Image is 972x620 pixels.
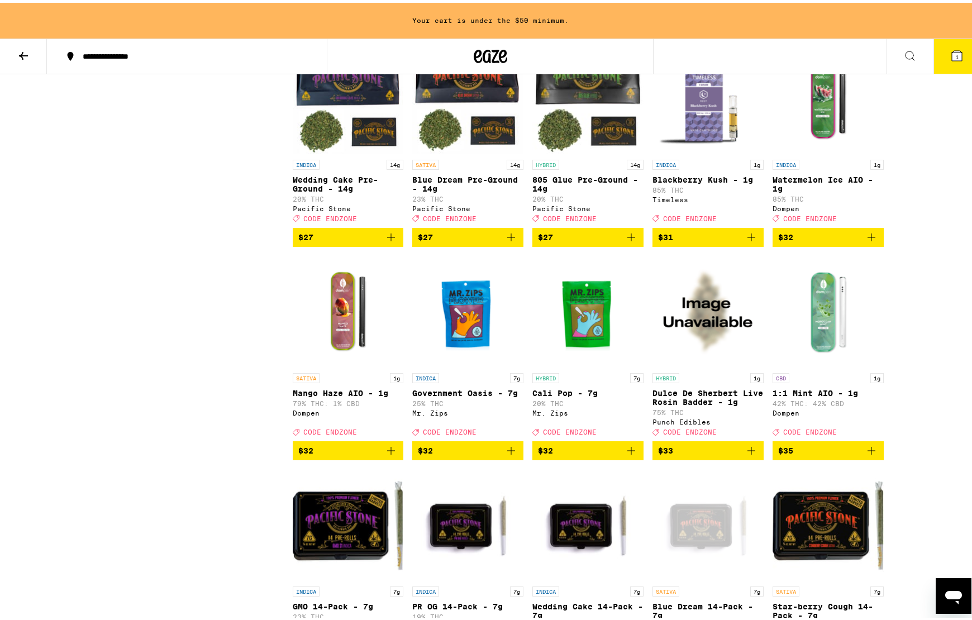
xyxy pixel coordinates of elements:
a: Open page for Dulce De Sherbert Live Rosin Badder - 1g from Punch Edibles [652,253,764,438]
span: CODE ENDZONE [423,212,477,220]
p: 85% THC [773,193,884,200]
p: Star-berry Cough 14-Pack - 7g [773,599,884,617]
span: CODE ENDZONE [303,212,357,220]
a: Open page for Government Oasis - 7g from Mr. Zips [412,253,523,438]
div: Mr. Zips [532,407,644,414]
span: CODE ENDZONE [543,212,597,220]
button: Add to bag [412,225,523,244]
p: 25% THC [412,397,523,404]
img: Pacific Stone - 805 Glue Pre-Ground - 14g [532,40,644,151]
span: $32 [778,230,793,239]
span: CODE ENDZONE [303,426,357,433]
span: $27 [538,230,553,239]
span: 1 [955,51,959,58]
img: Pacific Stone - Wedding Cake 14-Pack - 7g [532,466,644,578]
span: $32 [298,443,313,452]
div: Dompen [293,407,404,414]
p: 7g [510,584,523,594]
a: Open page for Wedding Cake Pre-Ground - 14g from Pacific Stone [293,40,404,225]
p: Wedding Cake Pre-Ground - 14g [293,173,404,190]
span: $27 [418,230,433,239]
p: PR OG 14-Pack - 7g [412,599,523,608]
span: CODE ENDZONE [663,426,717,433]
p: CBD [773,370,789,380]
button: Add to bag [532,225,644,244]
img: Pacific Stone - Star-berry Cough 14-Pack - 7g [773,466,884,578]
div: Dompen [773,407,884,414]
p: Dulce De Sherbert Live Rosin Badder - 1g [652,386,764,404]
img: Punch Edibles - Dulce De Sherbert Live Rosin Badder - 1g [652,253,764,365]
p: INDICA [532,584,559,594]
span: CODE ENDZONE [543,426,597,433]
p: HYBRID [532,370,559,380]
iframe: Button to launch messaging window [936,575,971,611]
p: Watermelon Ice AIO - 1g [773,173,884,190]
p: Blue Dream 14-Pack - 7g [652,599,764,617]
span: $32 [538,443,553,452]
p: 1g [870,157,884,167]
img: Dompen - Watermelon Ice AIO - 1g [773,40,884,151]
img: Pacific Stone - Blue Dream Pre-Ground - 14g [412,40,523,151]
a: Open page for Mango Haze AIO - 1g from Dompen [293,253,404,438]
p: 42% THC: 42% CBD [773,397,884,404]
p: 1g [750,370,764,380]
p: Cali Pop - 7g [532,386,644,395]
p: 79% THC: 1% CBD [293,397,404,404]
img: Pacific Stone - Wedding Cake Pre-Ground - 14g [293,40,404,151]
p: Blackberry Kush - 1g [652,173,764,182]
p: Mango Haze AIO - 1g [293,386,404,395]
p: 14g [507,157,523,167]
p: INDICA [652,157,679,167]
span: CODE ENDZONE [783,426,837,433]
a: Open page for Cali Pop - 7g from Mr. Zips [532,253,644,438]
div: Timeless [652,193,764,201]
button: Add to bag [293,438,404,457]
p: SATIVA [773,584,799,594]
a: Open page for 1:1 Mint AIO - 1g from Dompen [773,253,884,438]
div: Pacific Stone [412,202,523,209]
a: Open page for 805 Glue Pre-Ground - 14g from Pacific Stone [532,40,644,225]
span: CODE ENDZONE [783,212,837,220]
img: Dompen - 1:1 Mint AIO - 1g [773,253,884,365]
p: 1g [390,370,403,380]
img: Pacific Stone - GMO 14-Pack - 7g [293,466,404,578]
p: 20% THC [532,397,644,404]
p: SATIVA [412,157,439,167]
p: 75% THC [652,406,764,413]
p: 7g [750,584,764,594]
p: INDICA [412,370,439,380]
p: 7g [630,370,644,380]
div: Pacific Stone [293,202,404,209]
span: $32 [418,443,433,452]
p: 23% THC [293,611,404,618]
img: Timeless - Blackberry Kush - 1g [652,40,764,151]
button: Add to bag [773,438,884,457]
button: Add to bag [412,438,523,457]
button: Add to bag [773,225,884,244]
img: Pacific Stone - PR OG 14-Pack - 7g [412,466,523,578]
a: Open page for Blackberry Kush - 1g from Timeless [652,40,764,225]
p: INDICA [412,584,439,594]
span: $35 [778,443,793,452]
span: $27 [298,230,313,239]
p: 7g [510,370,523,380]
img: Dompen - Mango Haze AIO - 1g [293,253,404,365]
p: 85% THC [652,184,764,191]
p: Blue Dream Pre-Ground - 14g [412,173,523,190]
p: INDICA [293,584,320,594]
span: CODE ENDZONE [423,426,477,433]
span: $33 [658,443,673,452]
button: Add to bag [652,225,764,244]
button: Add to bag [293,225,404,244]
p: SATIVA [652,584,679,594]
button: Add to bag [532,438,644,457]
p: INDICA [773,157,799,167]
button: Add to bag [652,438,764,457]
p: INDICA [293,157,320,167]
p: 20% THC [532,193,644,200]
a: Open page for Watermelon Ice AIO - 1g from Dompen [773,40,884,225]
div: Pacific Stone [532,202,644,209]
img: Mr. Zips - Government Oasis - 7g [412,253,523,365]
p: GMO 14-Pack - 7g [293,599,404,608]
p: 7g [390,584,403,594]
